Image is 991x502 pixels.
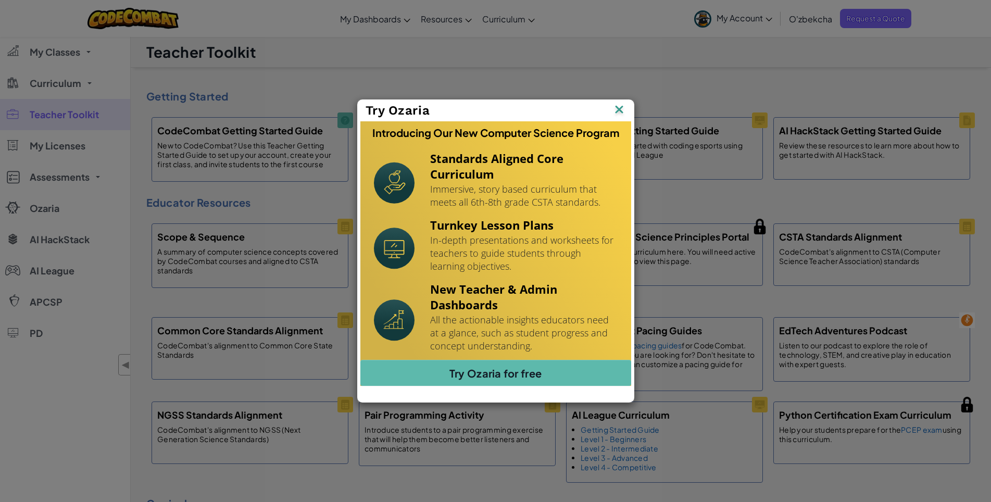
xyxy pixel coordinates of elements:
[366,103,430,118] span: Try Ozaria
[374,228,415,269] img: Icon_Turnkey.svg
[430,281,618,312] h4: New Teacher & Admin Dashboards
[372,127,619,139] h3: Introducing Our New Computer Science Program
[430,217,618,233] h4: Turnkey Lesson Plans
[430,234,618,273] p: In-depth presentations and worksheets for teachers to guide students through learning objectives.
[430,150,618,182] h4: Standards Aligned Core Curriculum
[430,313,618,353] p: All the actionable insights educators need at a glance, such as student progress and concept unde...
[374,162,415,204] img: Icon_StandardsAlignment.svg
[612,103,626,118] img: IconClose.svg
[360,360,631,386] a: Try Ozaria for free
[430,183,618,209] p: Immersive, story based curriculum that meets all 6th-8th grade CSTA standards.
[374,299,415,341] img: Icon_NewTeacherDashboard.svg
